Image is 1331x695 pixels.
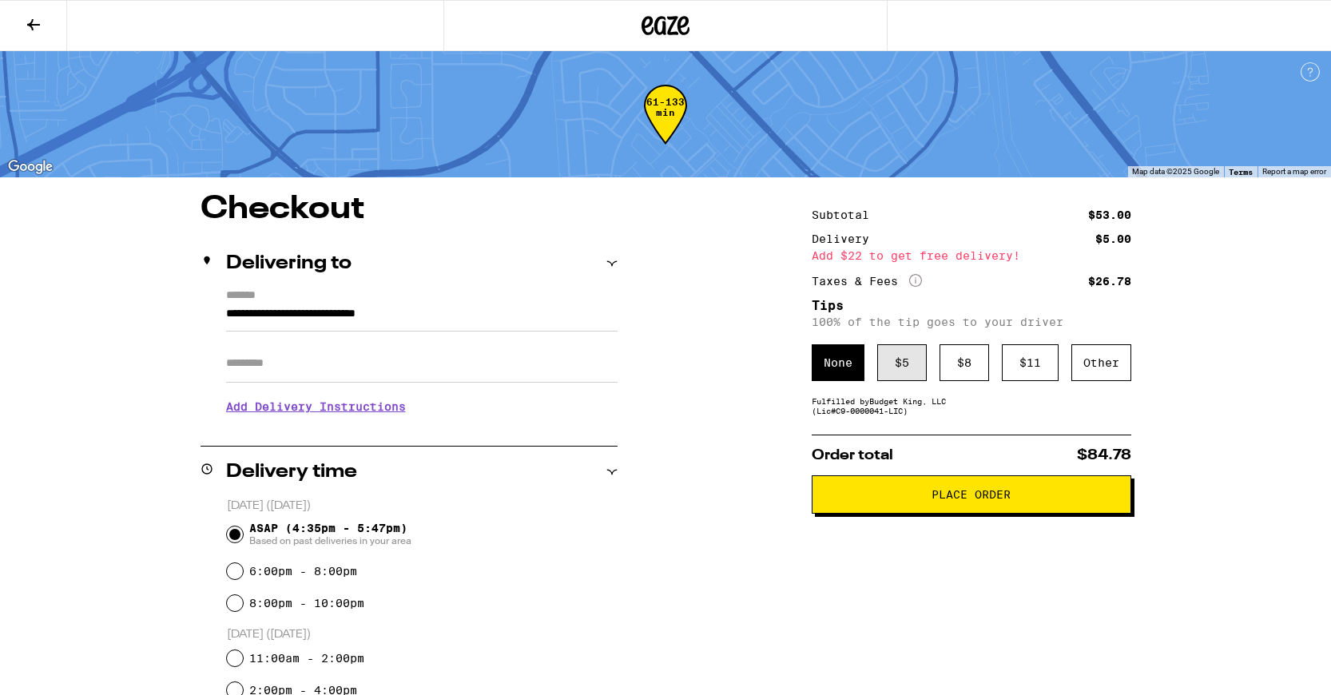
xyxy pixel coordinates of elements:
a: Report a map error [1262,167,1326,176]
span: Map data ©2025 Google [1132,167,1219,176]
div: Taxes & Fees [812,274,922,288]
div: Fulfilled by Budget King, LLC (Lic# C9-0000041-LIC ) [812,396,1131,415]
p: [DATE] ([DATE]) [227,627,618,642]
h2: Delivery time [226,463,357,482]
div: $ 8 [940,344,989,381]
div: 61-133 min [644,97,687,157]
p: We'll contact you at [PHONE_NUMBER] when we arrive [226,425,618,438]
div: $53.00 [1088,209,1131,220]
span: $84.78 [1077,448,1131,463]
div: $ 5 [877,344,927,381]
p: [DATE] ([DATE]) [227,498,618,514]
label: 6:00pm - 8:00pm [249,565,357,578]
h2: Delivering to [226,254,352,273]
h1: Checkout [201,193,618,225]
button: Place Order [812,475,1131,514]
span: Based on past deliveries in your area [249,534,411,547]
span: Order total [812,448,893,463]
div: Add $22 to get free delivery! [812,250,1131,261]
a: Open this area in Google Maps (opens a new window) [4,157,57,177]
h5: Tips [812,300,1131,312]
img: Google [4,157,57,177]
label: 11:00am - 2:00pm [249,652,364,665]
div: $ 11 [1002,344,1059,381]
div: Delivery [812,233,880,244]
div: Subtotal [812,209,880,220]
div: Other [1071,344,1131,381]
span: Hi. Need any help? [10,11,115,24]
a: Terms [1229,167,1253,177]
div: $5.00 [1095,233,1131,244]
h3: Add Delivery Instructions [226,388,618,425]
label: 8:00pm - 10:00pm [249,597,364,610]
span: ASAP (4:35pm - 5:47pm) [249,522,411,547]
div: $26.78 [1088,276,1131,287]
div: None [812,344,864,381]
span: Place Order [932,489,1011,500]
p: 100% of the tip goes to your driver [812,316,1131,328]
